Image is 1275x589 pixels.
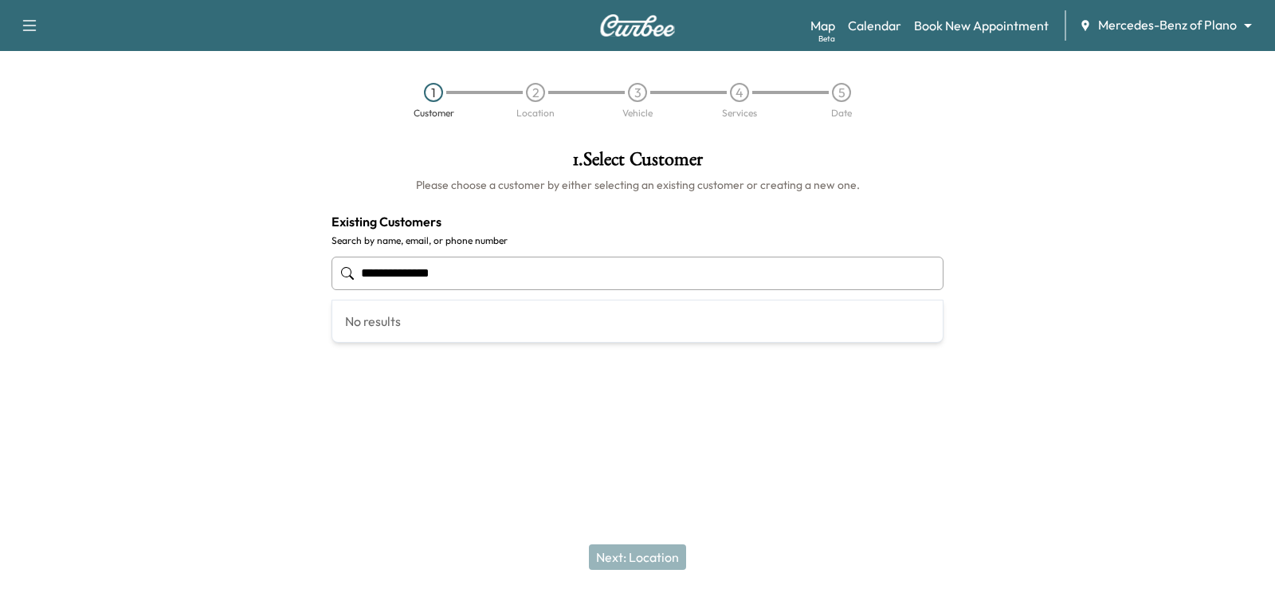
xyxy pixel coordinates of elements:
[424,83,443,102] div: 1
[730,83,749,102] div: 4
[622,108,653,118] div: Vehicle
[722,108,757,118] div: Services
[831,108,852,118] div: Date
[1098,16,1237,34] span: Mercedes-Benz of Plano
[832,83,851,102] div: 5
[331,212,943,231] h4: Existing Customers
[810,16,835,35] a: MapBeta
[331,177,943,193] h6: Please choose a customer by either selecting an existing customer or creating a new one.
[516,108,555,118] div: Location
[332,300,943,342] div: No results
[331,150,943,177] h1: 1 . Select Customer
[628,83,647,102] div: 3
[526,83,545,102] div: 2
[818,33,835,45] div: Beta
[914,16,1049,35] a: Book New Appointment
[848,16,901,35] a: Calendar
[331,234,943,247] label: Search by name, email, or phone number
[414,108,454,118] div: Customer
[599,14,676,37] img: Curbee Logo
